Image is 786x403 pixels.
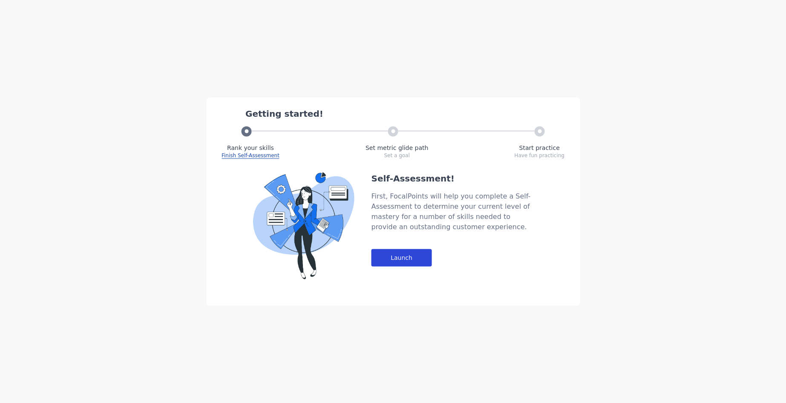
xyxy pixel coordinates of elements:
div: Start practice [514,144,564,152]
span: Finish Self-Assessment [222,153,279,159]
div: Set a goal [366,152,428,159]
div: Launch [371,249,432,267]
div: Getting started! [245,108,564,120]
div: Set metric glide path [366,144,428,152]
div: Self-Assessment! [371,173,533,184]
div: First, FocalPoints will help you complete a Self-Assessment to determine your current level of ma... [371,191,533,232]
div: Have fun practicing [514,152,564,159]
div: Rank your skills [222,144,279,152]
